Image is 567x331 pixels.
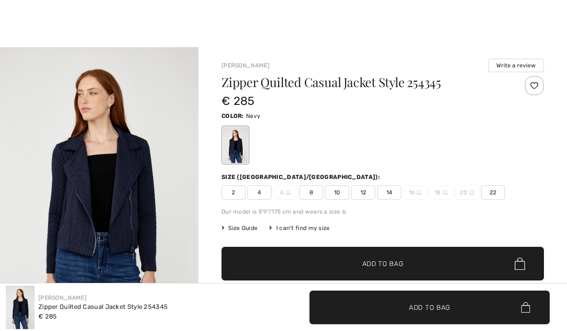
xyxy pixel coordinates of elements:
div: I can't find my size [269,224,330,232]
span: 2 [222,185,246,200]
img: ring-m.svg [286,190,291,195]
div: Size ([GEOGRAPHIC_DATA]/[GEOGRAPHIC_DATA]): [222,173,382,181]
span: € 285 [222,94,255,108]
span: 16 [403,185,427,200]
img: ring-m.svg [443,190,448,195]
span: 10 [325,185,349,200]
button: Add to Bag [309,291,550,324]
img: ring-m.svg [417,190,421,195]
span: 8 [299,185,323,200]
span: Size Guide [222,224,258,232]
div: Zipper Quilted Casual Jacket Style 254345 [38,302,168,312]
span: Navy [246,113,260,119]
span: 22 [481,185,505,200]
span: 12 [351,185,375,200]
button: Add to Bag [222,247,544,280]
a: [PERSON_NAME] [38,294,86,301]
span: Add to Bag [409,302,450,312]
a: [PERSON_NAME] [222,62,270,69]
span: 20 [455,185,479,200]
img: Zipper Quilted Casual Jacket Style 254345 [6,286,35,329]
span: Color: [222,113,244,119]
h1: Zipper Quilted Casual Jacket Style 254345 [222,76,490,89]
button: Write a review [488,59,544,72]
img: ring-m.svg [469,190,474,195]
span: 6 [273,185,297,200]
img: Bag.svg [515,257,525,270]
img: Bag.svg [521,302,530,313]
div: Our model is 5'9"/175 cm and wears a size 6. [222,207,544,216]
span: € 285 [38,313,57,320]
span: 18 [429,185,453,200]
div: Navy [223,127,248,163]
span: 4 [247,185,271,200]
span: 14 [377,185,401,200]
span: Add to Bag [362,259,404,269]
